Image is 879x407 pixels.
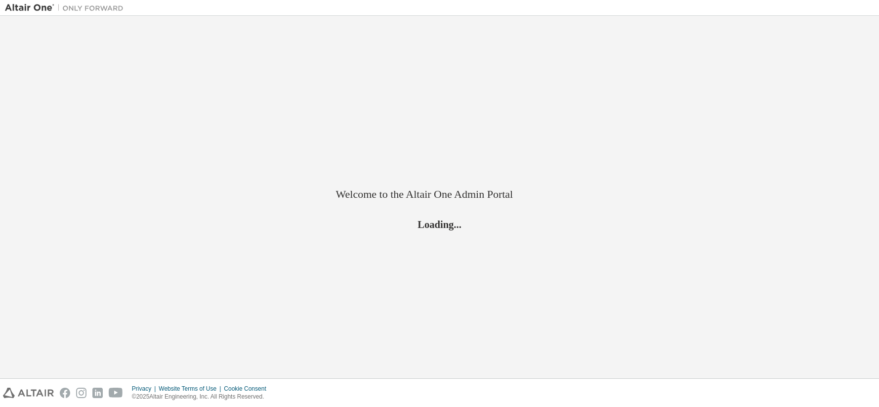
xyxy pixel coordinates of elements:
div: Website Terms of Use [159,385,224,393]
img: instagram.svg [76,388,86,398]
img: altair_logo.svg [3,388,54,398]
img: Altair One [5,3,128,13]
h2: Loading... [336,218,544,230]
div: Cookie Consent [224,385,272,393]
img: youtube.svg [109,388,123,398]
p: © 2025 Altair Engineering, Inc. All Rights Reserved. [132,393,272,401]
h2: Welcome to the Altair One Admin Portal [336,187,544,201]
div: Privacy [132,385,159,393]
img: facebook.svg [60,388,70,398]
img: linkedin.svg [92,388,103,398]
